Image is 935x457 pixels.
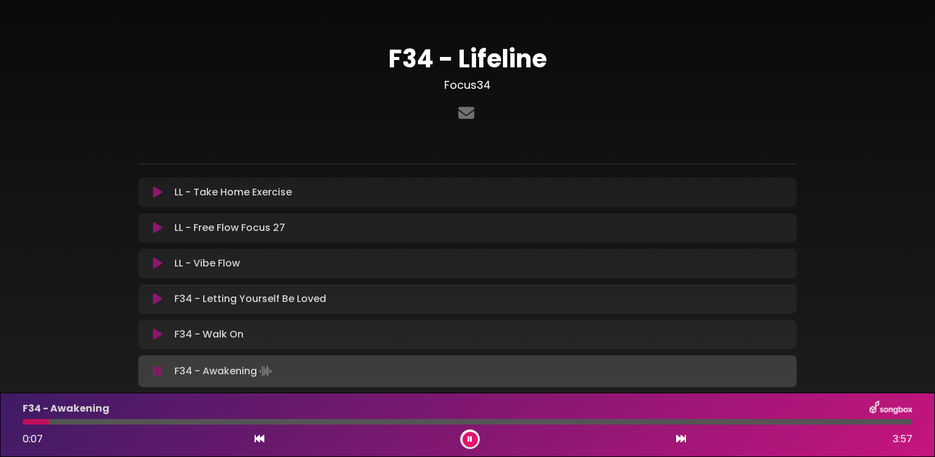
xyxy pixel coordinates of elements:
h1: F34 - Lifeline [138,44,797,74]
p: LL - Free Flow Focus 27 [174,221,285,235]
p: F34 - Letting Yourself Be Loved [174,292,326,306]
p: F34 - Awakening [23,401,110,416]
p: LL - Vibe Flow [174,256,240,271]
span: 3:57 [893,432,912,447]
p: F34 - Awakening [174,363,274,380]
img: waveform4.gif [257,363,274,380]
p: LL - Take Home Exercise [174,185,292,200]
span: 0:07 [23,432,43,446]
p: F34 - Walk On [174,327,244,342]
img: songbox-logo-white.png [870,401,912,417]
h3: Focus34 [138,78,797,92]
